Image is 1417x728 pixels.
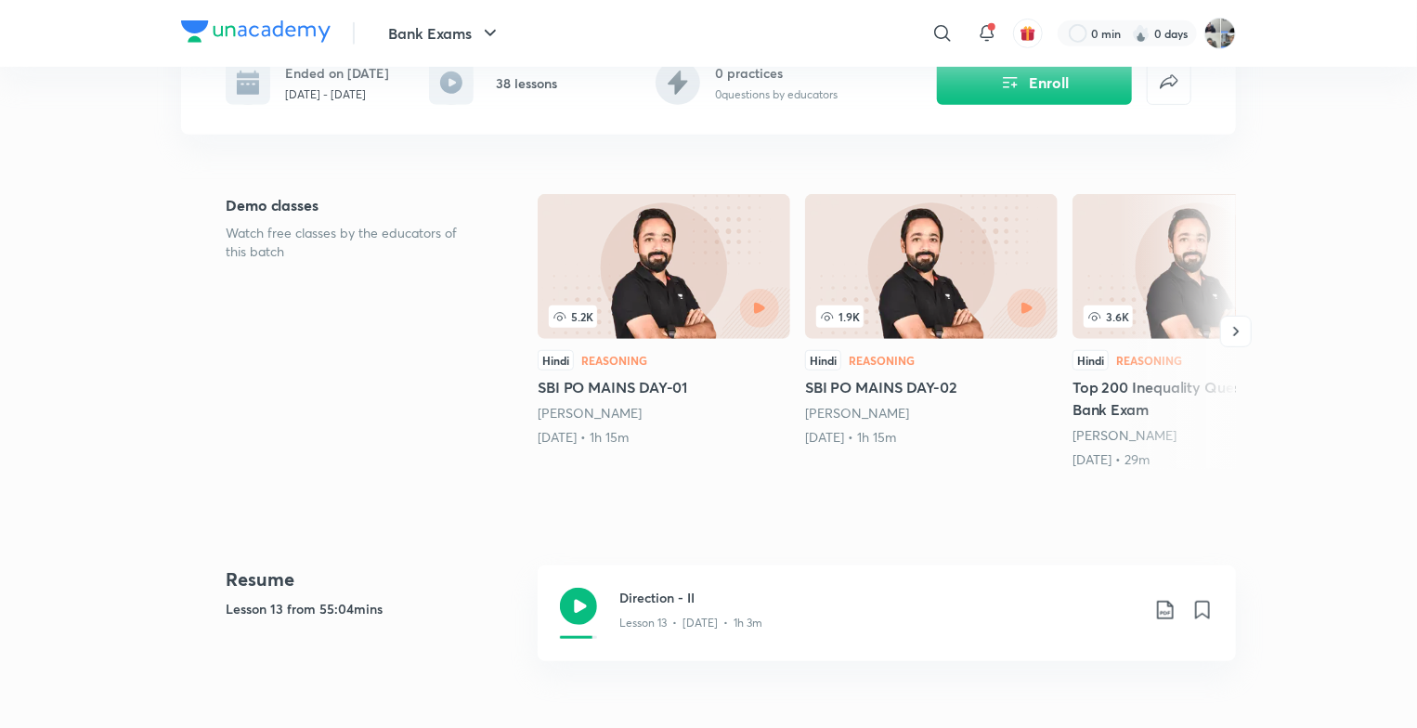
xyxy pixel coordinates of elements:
a: 1.9KHindiReasoningSBI PO MAINS DAY-02[PERSON_NAME][DATE] • 1h 15m [805,194,1058,447]
h5: Top 200 Inequality Questions for all Bank Exam [1072,376,1325,421]
button: Bank Exams [377,15,513,52]
div: Puneet Kumar Sharma [538,404,790,422]
p: [DATE] - [DATE] [285,86,389,103]
a: [PERSON_NAME] [538,404,642,422]
a: Company Logo [181,20,331,47]
button: Enroll [937,60,1132,105]
button: false [1147,60,1191,105]
div: Reasoning [1116,355,1182,366]
div: 18th Apr • 1h 15m [805,428,1058,447]
img: Honey Keer [1204,18,1236,49]
h4: Resume [226,565,523,593]
img: Company Logo [181,20,331,43]
h3: Direction - II [619,588,1139,607]
button: avatar [1013,19,1043,48]
p: 0 questions by educators [715,86,838,103]
a: Direction - IILesson 13 • [DATE] • 1h 3m [538,565,1236,683]
div: 17th Apr • 1h 15m [538,428,790,447]
a: SBI PO MAINS DAY-02 [805,194,1058,447]
span: 1.9K [816,305,864,328]
div: 25th May • 29m [1072,450,1325,469]
a: SBI PO MAINS DAY-01 [538,194,790,447]
h5: SBI PO MAINS DAY-01 [538,376,790,398]
p: Lesson 13 • [DATE] • 1h 3m [619,615,762,631]
h6: Ended on [DATE] [285,63,389,83]
h6: 38 lessons [496,73,557,93]
a: 3.6KHindiReasoningTop 200 Inequality Questions for all Bank Exam[PERSON_NAME][DATE] • 29m [1072,194,1325,469]
img: streak [1132,24,1150,43]
a: [PERSON_NAME] [1072,426,1176,444]
a: 5.2KHindiReasoningSBI PO MAINS DAY-01[PERSON_NAME][DATE] • 1h 15m [538,194,790,447]
h5: SBI PO MAINS DAY-02 [805,376,1058,398]
div: Hindi [1072,350,1109,370]
div: Hindi [538,350,574,370]
h5: Lesson 13 from 55:04mins [226,599,523,618]
h5: Demo classes [226,194,478,216]
div: Reasoning [581,355,647,366]
img: avatar [1020,25,1036,42]
div: Hindi [805,350,841,370]
div: Puneet Kumar Sharma [1072,426,1325,445]
h6: 0 practices [715,63,838,83]
p: Watch free classes by the educators of this batch [226,224,478,261]
a: Top 200 Inequality Questions for all Bank Exam [1072,194,1325,469]
span: 5.2K [549,305,597,328]
a: [PERSON_NAME] [805,404,909,422]
div: Puneet Kumar Sharma [805,404,1058,422]
div: Reasoning [849,355,915,366]
span: 3.6K [1084,305,1133,328]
